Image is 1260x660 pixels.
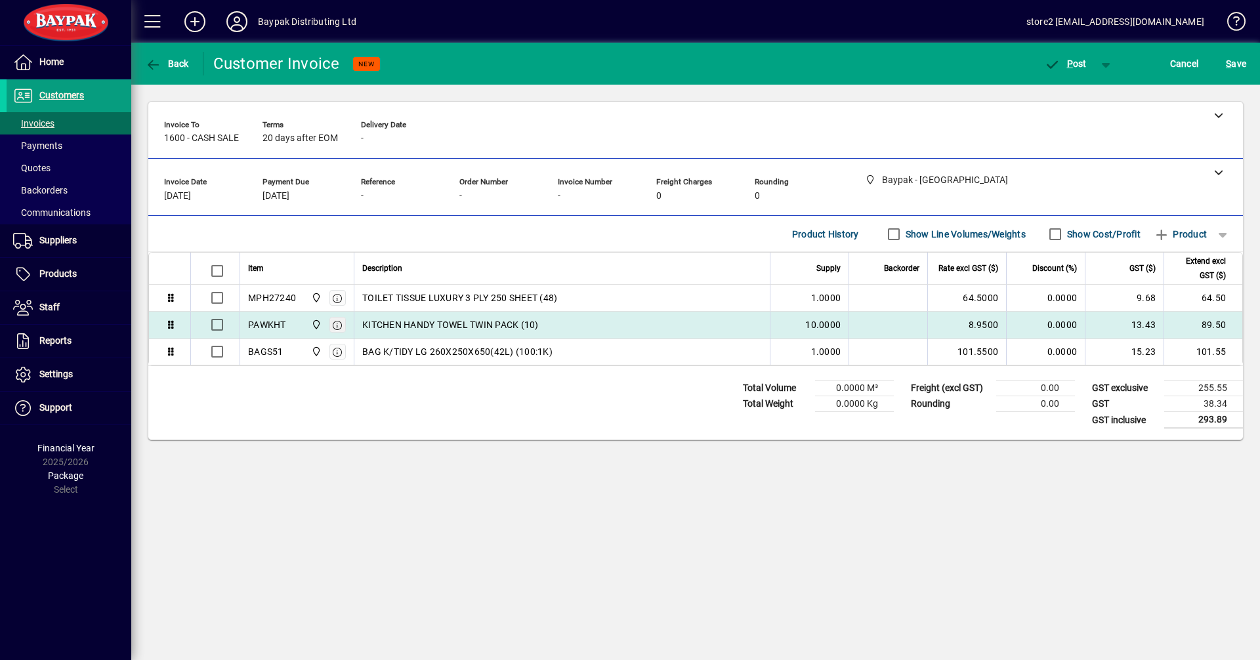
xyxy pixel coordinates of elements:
td: GST inclusive [1085,412,1164,428]
span: Package [48,470,83,481]
td: 38.34 [1164,396,1243,412]
div: MPH27240 [248,291,296,304]
span: Suppliers [39,235,77,245]
td: Total Volume [736,381,815,396]
button: Back [142,52,192,75]
label: Show Cost/Profit [1064,228,1141,241]
a: Reports [7,325,131,358]
span: Description [362,261,402,276]
button: Profile [216,10,258,33]
span: S [1226,58,1231,69]
div: 101.5500 [936,345,998,358]
div: PAWKHT [248,318,286,331]
td: 101.55 [1164,339,1242,365]
td: GST exclusive [1085,381,1164,396]
span: - [558,191,560,201]
a: Knowledge Base [1217,3,1244,45]
a: Support [7,392,131,424]
span: Product History [792,224,859,245]
span: Backorders [13,185,68,196]
td: 293.89 [1164,412,1243,428]
span: Extend excl GST ($) [1172,254,1226,283]
button: Product History [787,222,864,246]
button: Post [1038,52,1093,75]
a: Quotes [7,157,131,179]
div: Baypak Distributing Ltd [258,11,356,32]
span: - [361,191,364,201]
a: Suppliers [7,224,131,257]
span: 1.0000 [811,291,841,304]
span: GST ($) [1129,261,1156,276]
span: Communications [13,207,91,218]
td: 89.50 [1164,312,1242,339]
span: Settings [39,369,73,379]
td: Total Weight [736,396,815,412]
div: 8.9500 [936,318,998,331]
td: 0.0000 [1006,285,1085,312]
span: 0 [755,191,760,201]
td: 0.0000 [1006,312,1085,339]
a: Invoices [7,112,131,134]
td: 255.55 [1164,381,1243,396]
span: Item [248,261,264,276]
div: Customer Invoice [213,53,340,74]
div: store2 [EMAIL_ADDRESS][DOMAIN_NAME] [1026,11,1204,32]
span: Backorder [884,261,919,276]
a: Home [7,46,131,79]
td: 0.0000 M³ [815,381,894,396]
span: Cancel [1170,53,1199,74]
button: Save [1223,52,1249,75]
span: Back [145,58,189,69]
span: Products [39,268,77,279]
button: Cancel [1167,52,1202,75]
td: 64.50 [1164,285,1242,312]
a: Backorders [7,179,131,201]
a: Settings [7,358,131,391]
span: Staff [39,302,60,312]
td: Rounding [904,396,996,412]
span: NEW [358,60,375,68]
span: Discount (%) [1032,261,1077,276]
span: - [361,133,364,144]
span: TOILET TISSUE LUXURY 3 PLY 250 SHEET (48) [362,291,557,304]
td: 9.68 [1085,285,1164,312]
span: 0 [656,191,661,201]
span: Supply [816,261,841,276]
span: - [459,191,462,201]
span: Customers [39,90,84,100]
span: 20 days after EOM [262,133,338,144]
td: 0.0000 [1006,339,1085,365]
span: ost [1044,58,1087,69]
td: 13.43 [1085,312,1164,339]
a: Communications [7,201,131,224]
span: Rate excl GST ($) [938,261,998,276]
span: Product [1154,224,1207,245]
td: 0.0000 Kg [815,396,894,412]
span: Reports [39,335,72,346]
span: KITCHEN HANDY TOWEL TWIN PACK (10) [362,318,539,331]
span: Invoices [13,118,54,129]
label: Show Line Volumes/Weights [903,228,1026,241]
div: BAGS51 [248,345,283,358]
span: Home [39,56,64,67]
span: 1600 - CASH SALE [164,133,239,144]
span: P [1067,58,1073,69]
span: Support [39,402,72,413]
button: Add [174,10,216,33]
td: 0.00 [996,396,1075,412]
button: Product [1147,222,1213,246]
a: Products [7,258,131,291]
a: Payments [7,134,131,157]
span: Financial Year [37,443,94,453]
span: 1.0000 [811,345,841,358]
td: 15.23 [1085,339,1164,365]
div: 64.5000 [936,291,998,304]
td: Freight (excl GST) [904,381,996,396]
span: Payments [13,140,62,151]
span: BAG K/TIDY LG 260X250X650(42L) (100:1K) [362,345,553,358]
span: 10.0000 [805,318,841,331]
span: Baypak - Onekawa [308,291,323,305]
span: Baypak - Onekawa [308,318,323,332]
span: Quotes [13,163,51,173]
span: [DATE] [262,191,289,201]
